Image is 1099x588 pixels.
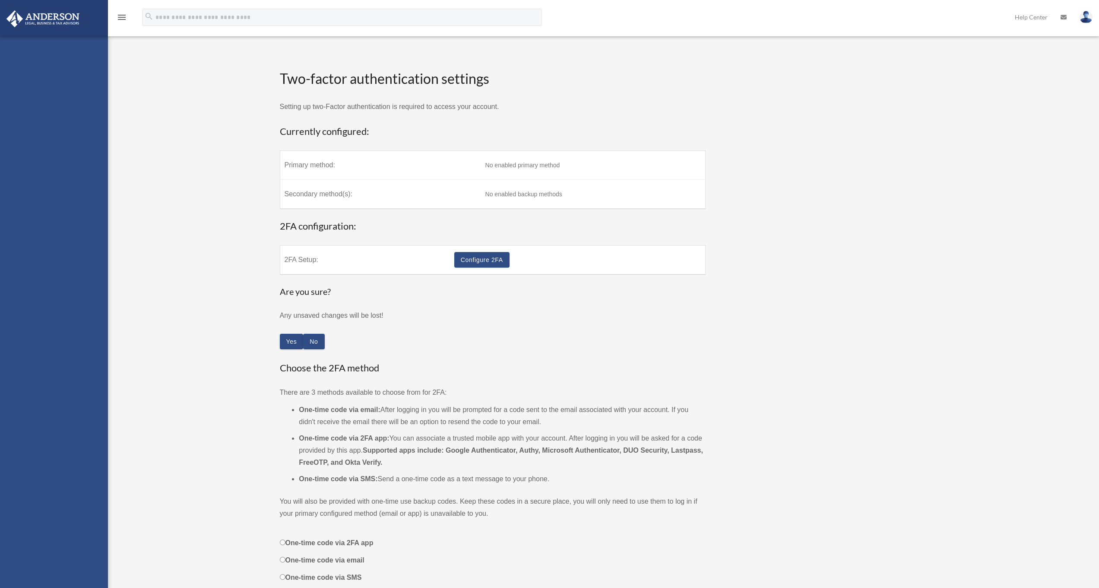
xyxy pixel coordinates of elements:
[303,334,324,349] button: Close this dialog window
[144,12,154,21] i: search
[280,572,706,584] label: One-time code via SMS
[117,15,127,22] a: menu
[280,361,706,375] h3: Choose the 2FA method
[117,12,127,22] i: menu
[280,361,706,520] div: There are 3 methods available to choose from for 2FA:
[299,475,377,483] strong: One-time code via SMS:
[280,285,466,297] h4: Are you sure?
[299,435,389,442] strong: One-time code via 2FA app:
[285,253,446,267] label: 2FA Setup:
[285,187,477,201] label: Secondary method(s):
[299,406,380,413] strong: One-time code via email:
[280,310,466,322] p: Any unsaved changes will be lost!
[280,69,706,89] h2: Two-factor authentication settings
[454,252,510,268] a: Configure 2FA
[299,473,706,485] li: Send a one-time code as a text message to your phone.
[299,432,706,469] li: You can associate a trusted mobile app with your account. After logging in you will be asked for ...
[280,220,706,233] h3: 2FA configuration:
[280,125,706,138] h3: Currently configured:
[481,179,706,209] td: No enabled backup methods
[280,101,706,113] p: Setting up two-Factor authentication is required to access your account.
[481,150,706,179] td: No enabled primary method
[299,447,703,466] strong: Supported apps include: Google Authenticator, Authy, Microsoft Authenticator, DUO Security, Lastp...
[285,158,477,172] label: Primary method:
[299,404,706,428] li: After logging in you will be prompted for a code sent to the email associated with your account. ...
[280,495,706,520] p: You will also be provided with one-time use backup codes. Keep these codes in a secure place, you...
[1080,11,1093,23] img: User Pic
[280,334,304,349] button: Close this dialog window and the wizard
[280,554,706,566] label: One-time code via email
[4,10,82,27] img: Anderson Advisors Platinum Portal
[280,537,706,549] label: One-time code via 2FA app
